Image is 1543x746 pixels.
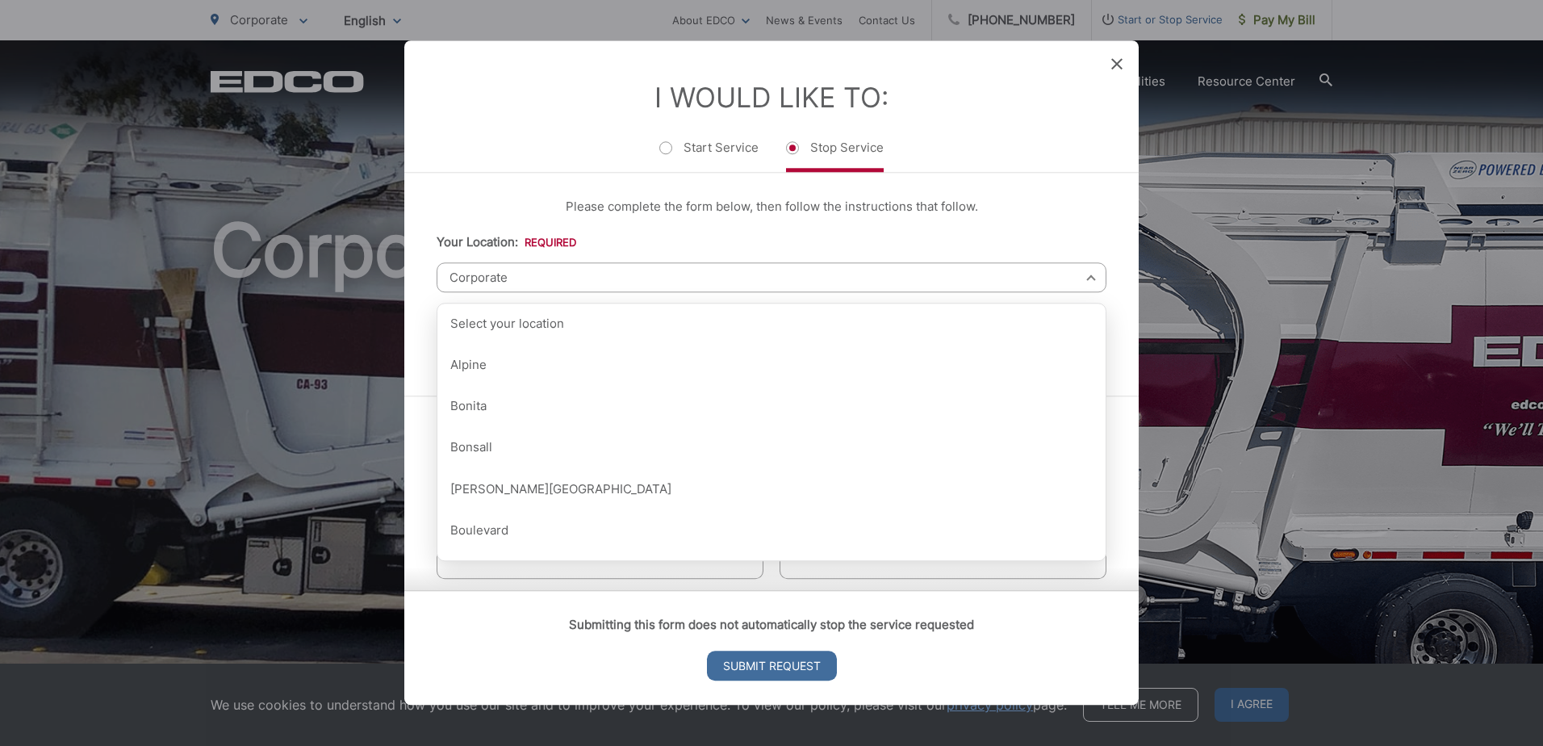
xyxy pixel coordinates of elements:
label: Stop Service [786,140,884,172]
div: [PERSON_NAME][GEOGRAPHIC_DATA] [437,469,1106,509]
div: Boulevard [437,510,1106,551]
label: Your Location: [437,235,576,249]
p: Please complete the form below, then follow the instructions that follow. [437,197,1106,216]
div: Select your location [437,304,1106,344]
label: I Would Like To: [654,81,889,114]
div: [GEOGRAPHIC_DATA] [437,551,1106,592]
div: Bonita [437,387,1106,427]
strong: Submitting this form does not automatically stop the service requested [569,618,974,633]
label: Start Service [659,140,759,172]
span: Corporate [437,262,1106,292]
input: Submit Request [707,652,837,681]
div: Alpine [437,345,1106,385]
div: Bonsall [437,428,1106,468]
